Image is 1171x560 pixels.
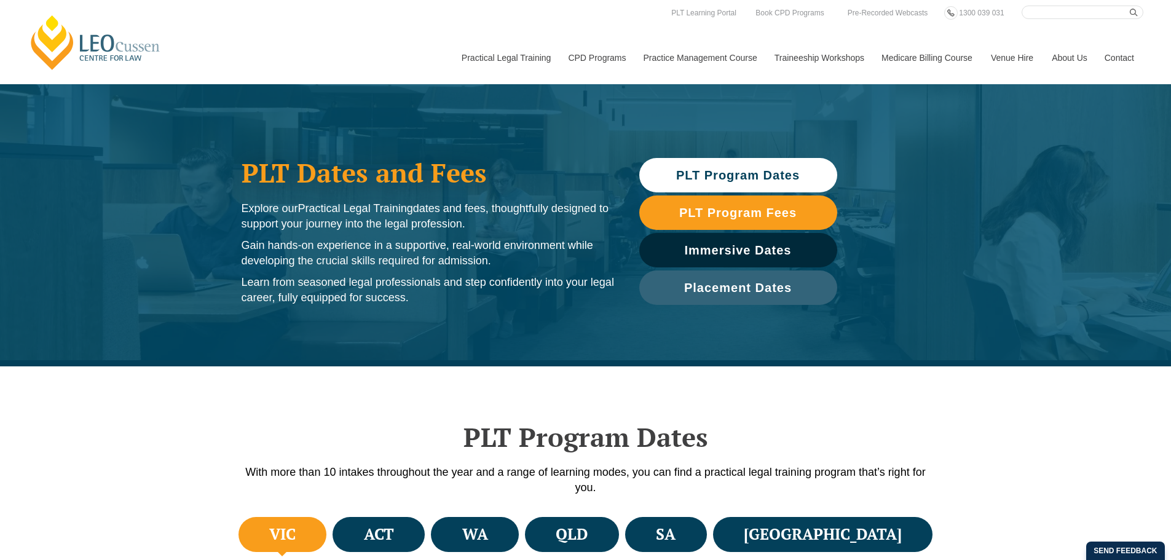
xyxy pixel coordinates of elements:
[1089,478,1140,529] iframe: LiveChat chat widget
[685,244,792,256] span: Immersive Dates
[1043,31,1095,84] a: About Us
[639,158,837,192] a: PLT Program Dates
[676,169,800,181] span: PLT Program Dates
[845,6,931,20] a: Pre-Recorded Webcasts
[959,9,1004,17] span: 1300 039 031
[235,422,936,452] h2: PLT Program Dates
[556,524,588,545] h4: QLD
[639,270,837,305] a: Placement Dates
[752,6,827,20] a: Book CPD Programs
[656,524,676,545] h4: SA
[639,233,837,267] a: Immersive Dates
[364,524,394,545] h4: ACT
[639,195,837,230] a: PLT Program Fees
[298,202,413,215] span: Practical Legal Training
[269,524,296,545] h4: VIC
[668,6,739,20] a: PLT Learning Portal
[684,282,792,294] span: Placement Dates
[462,524,488,545] h4: WA
[242,201,615,232] p: Explore our dates and fees, thoughtfully designed to support your journey into the legal profession.
[242,157,615,188] h1: PLT Dates and Fees
[452,31,559,84] a: Practical Legal Training
[242,238,615,269] p: Gain hands-on experience in a supportive, real-world environment while developing the crucial ski...
[1095,31,1143,84] a: Contact
[765,31,872,84] a: Traineeship Workshops
[28,14,164,71] a: [PERSON_NAME] Centre for Law
[956,6,1007,20] a: 1300 039 031
[982,31,1043,84] a: Venue Hire
[559,31,634,84] a: CPD Programs
[679,207,797,219] span: PLT Program Fees
[242,275,615,306] p: Learn from seasoned legal professionals and step confidently into your legal career, fully equipp...
[235,465,936,495] p: With more than 10 intakes throughout the year and a range of learning modes, you can find a pract...
[744,524,902,545] h4: [GEOGRAPHIC_DATA]
[872,31,982,84] a: Medicare Billing Course
[634,31,765,84] a: Practice Management Course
